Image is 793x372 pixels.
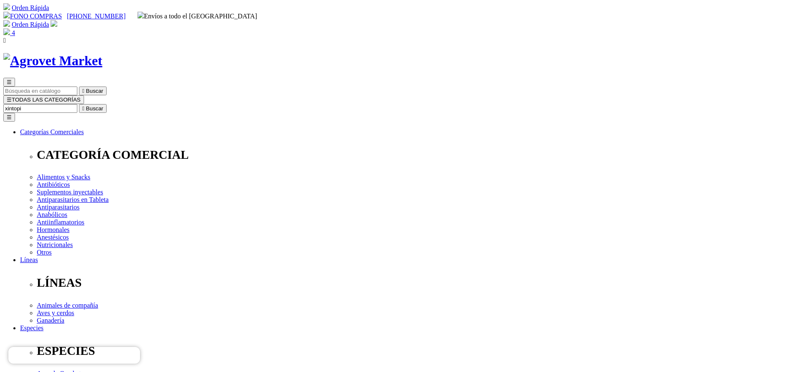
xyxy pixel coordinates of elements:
[37,148,790,162] p: CATEGORÍA COMERCIAL
[37,241,73,248] a: Nutricionales
[86,105,103,112] span: Buscar
[3,13,62,20] a: FONO COMPRAS
[3,113,15,122] button: ☰
[37,204,79,211] a: Antiparasitarios
[3,53,102,69] img: Agrovet Market
[37,309,74,316] a: Aves y cerdos
[3,78,15,87] button: ☰
[20,324,43,331] a: Especies
[3,95,84,104] button: ☰TODAS LAS CATEGORÍAS
[79,87,107,95] button:  Buscar
[7,97,12,103] span: ☰
[20,256,38,263] a: Líneas
[3,3,10,10] img: shopping-cart.svg
[37,173,90,181] a: Alimentos y Snacks
[37,234,69,241] a: Anestésicos
[51,20,57,27] img: user.svg
[138,12,144,18] img: delivery-truck.svg
[79,104,107,113] button:  Buscar
[138,13,258,20] span: Envíos a todo el [GEOGRAPHIC_DATA]
[37,344,790,358] p: ESPECIES
[12,29,15,36] span: 4
[37,219,84,226] a: Antiinflamatorios
[37,249,52,256] a: Otros
[3,12,10,18] img: phone.svg
[37,211,67,218] a: Anabólicos
[82,88,84,94] i: 
[3,37,6,44] i: 
[3,28,10,35] img: shopping-bag.svg
[37,317,64,324] a: Ganadería
[51,21,57,28] a: Acceda a su cuenta de cliente
[3,104,77,113] input: Buscar
[20,128,84,135] a: Categorías Comerciales
[37,302,98,309] a: Animales de compañía
[82,105,84,112] i: 
[37,196,109,203] a: Antiparasitarios en Tableta
[12,21,49,28] a: Orden Rápida
[37,276,790,290] p: LÍNEAS
[7,79,12,85] span: ☰
[3,20,10,27] img: shopping-cart.svg
[67,13,125,20] a: [PHONE_NUMBER]
[12,4,49,11] a: Orden Rápida
[86,88,103,94] span: Buscar
[3,29,15,36] a: 4
[3,87,77,95] input: Buscar
[37,181,70,188] a: Antibióticos
[8,347,140,364] iframe: Brevo live chat
[37,226,69,233] a: Hormonales
[37,189,103,196] a: Suplementos inyectables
